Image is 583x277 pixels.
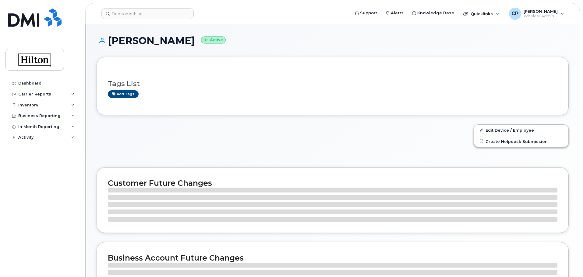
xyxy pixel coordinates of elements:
small: Active [201,36,226,43]
a: Edit Device / Employee [474,125,568,136]
a: Create Helpdesk Submission [474,136,568,147]
h2: Customer Future Changes [108,178,557,188]
h2: Business Account Future Changes [108,253,557,262]
a: Add tags [108,90,139,98]
h1: [PERSON_NAME] [97,35,569,46]
h3: Tags List [108,80,557,88]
